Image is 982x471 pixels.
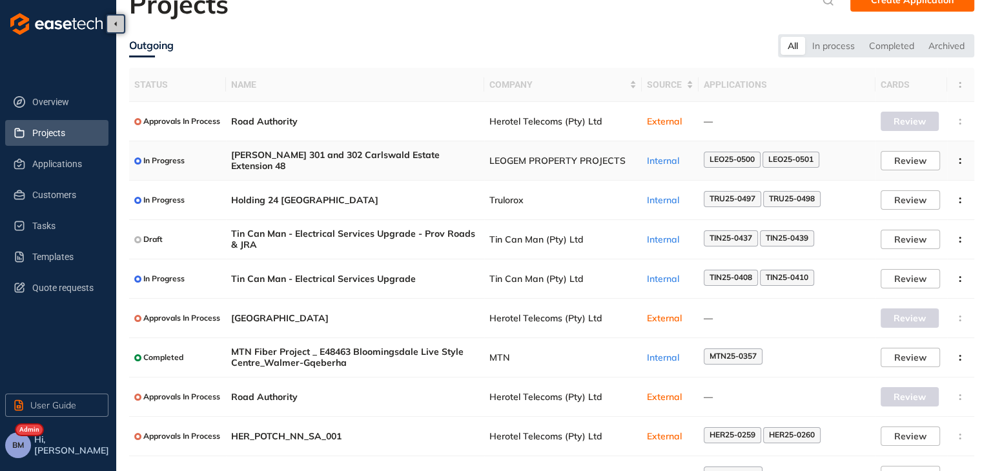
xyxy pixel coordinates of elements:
span: Holding 24 [GEOGRAPHIC_DATA] [231,195,479,206]
span: — [704,392,713,403]
span: Applications [32,151,98,177]
button: Review [881,348,940,367]
th: Company [484,68,642,102]
span: TIN25-0437 [710,234,752,243]
button: Review [881,426,940,446]
th: Status [129,68,226,102]
img: logo [10,13,103,35]
span: Company [489,77,627,92]
span: Herotel Telecoms (Pty) Ltd [489,392,637,403]
span: In Progress [143,274,185,283]
span: Tin Can Man - Electrical Services Upgrade - Prov Roads & JRA [231,228,479,250]
span: User Guide [30,398,76,412]
span: Completed [143,353,183,362]
span: Review [894,232,926,246]
th: Cards [875,68,947,102]
div: External [647,431,693,442]
span: — [704,116,713,127]
div: Completed [862,37,921,55]
th: Source [642,68,699,102]
span: Quote requests [32,275,98,301]
span: Tasks [32,213,98,239]
span: Hi, [PERSON_NAME] [34,434,111,456]
div: Internal [647,195,693,206]
span: Review [894,429,926,443]
div: External [647,116,693,127]
button: Review [881,230,940,249]
span: Tin Can Man (Pty) Ltd [489,234,637,245]
span: LEOGEM PROPERTY PROJECTS [489,155,637,166]
span: TRU25-0497 [710,194,755,203]
span: Review [894,193,926,207]
span: Review [894,154,926,168]
span: Approvals In Process [143,392,220,401]
span: Approvals In Process [143,117,220,126]
span: Road Authority [231,116,479,127]
span: [GEOGRAPHIC_DATA] [231,313,479,324]
span: Tin Can Man - Electrical Services Upgrade [231,274,479,285]
span: Tin Can Man (Pty) Ltd [489,274,637,285]
span: [PERSON_NAME] 301 and 302 Carlswald Estate Extension 48 [231,150,479,172]
span: In Progress [143,156,185,165]
span: Approvals In Process [143,432,220,441]
div: External [647,392,693,403]
span: Herotel Telecoms (Pty) Ltd [489,116,637,127]
span: MTN25-0357 [710,352,757,361]
span: HER25-0259 [710,430,755,439]
span: Draft [143,235,163,244]
span: MTN [489,352,637,363]
th: Applications [699,68,875,102]
span: HER_POTCH_NN_SA_001 [231,431,479,442]
span: HER25-0260 [769,430,815,439]
span: Source [647,77,684,92]
span: Road Authority [231,392,479,403]
span: Projects [32,120,98,146]
span: Overview [32,89,98,115]
span: Templates [32,244,98,270]
span: BM [12,441,24,450]
button: Review [881,151,940,170]
span: Herotel Telecoms (Pty) Ltd [489,313,637,324]
span: MTN Fiber Project _ E48463 Bloomingsdale Live Style Centre_Walmer-Gqeberha [231,346,479,368]
div: In process [805,37,862,55]
span: — [704,313,713,324]
span: Review [894,272,926,286]
span: TRU25-0498 [769,194,815,203]
span: Review [894,350,926,365]
button: User Guide [5,394,108,417]
div: Archived [921,37,972,55]
span: Customers [32,182,98,208]
div: Internal [647,274,693,285]
button: Review [881,269,940,288]
div: Internal [647,155,693,166]
span: Trulorox [489,195,637,206]
span: LEO25-0501 [768,155,813,164]
div: Internal [647,352,693,363]
div: All [781,37,805,55]
div: Internal [647,234,693,245]
div: Outgoing [129,37,174,54]
span: TIN25-0439 [766,234,808,243]
span: LEO25-0500 [710,155,755,164]
th: Name [226,68,484,102]
span: TIN25-0408 [710,273,752,282]
span: Approvals In Process [143,314,220,323]
span: Herotel Telecoms (Pty) Ltd [489,431,637,442]
span: In Progress [143,195,185,205]
button: Review [881,190,940,210]
button: BM [5,432,31,458]
span: TIN25-0410 [766,273,808,282]
div: External [647,313,693,324]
